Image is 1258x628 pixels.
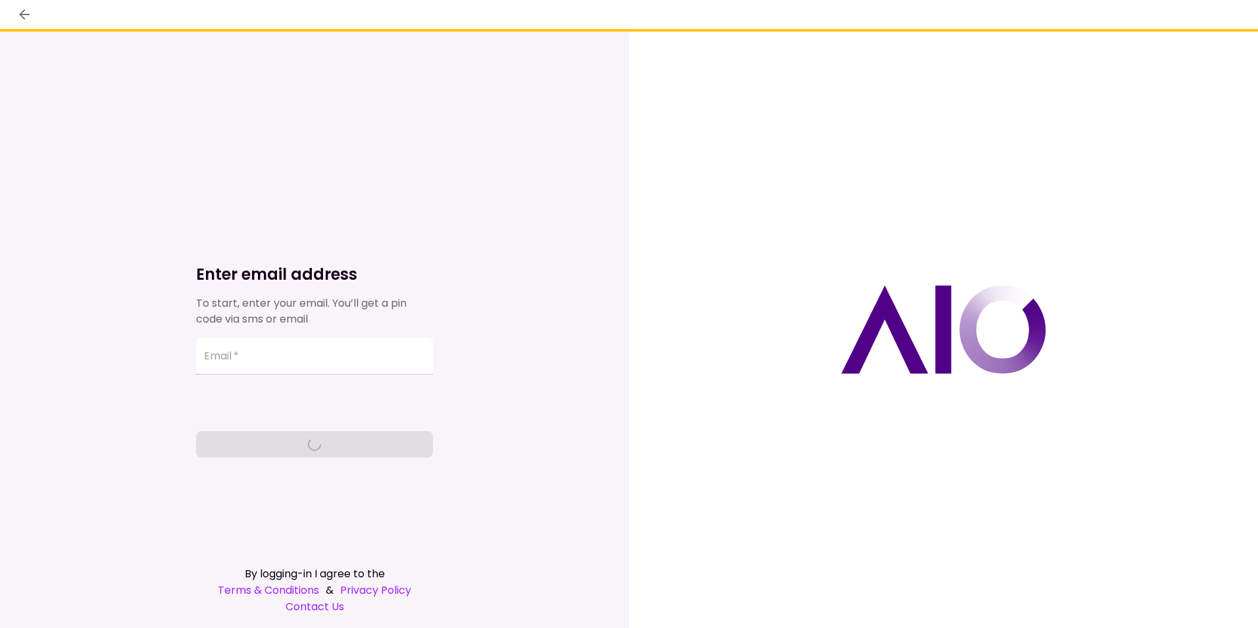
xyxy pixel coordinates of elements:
div: & [196,582,433,598]
button: back [13,3,36,26]
img: AIO logo [841,285,1046,374]
a: Contact Us [196,598,433,615]
a: Privacy Policy [340,582,411,598]
h1: Enter email address [196,264,433,285]
div: To start, enter your email. You’ll get a pin code via sms or email [196,296,433,327]
a: Terms & Conditions [218,582,319,598]
div: By logging-in I agree to the [196,565,433,582]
